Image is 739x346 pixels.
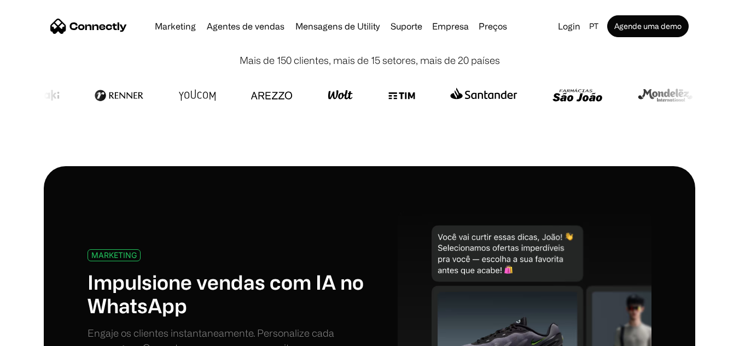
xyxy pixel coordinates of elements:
div: MARKETING [91,251,137,259]
a: Suporte [386,22,427,31]
div: Mais de 150 clientes, mais de 15 setores, mais de 20 países [240,53,500,68]
div: Empresa [429,19,472,34]
ul: Language list [22,327,66,342]
a: Agentes de vendas [202,22,289,31]
div: Empresa [432,19,469,34]
a: home [50,18,127,34]
h1: Impulsione vendas com IA no WhatsApp [88,270,370,317]
aside: Language selected: Português (Brasil) [11,326,66,342]
div: pt [585,19,605,34]
a: Login [554,19,585,34]
a: Mensagens de Utility [291,22,384,31]
a: Preços [474,22,511,31]
div: pt [589,19,598,34]
a: Agende uma demo [607,15,689,37]
a: Marketing [150,22,200,31]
